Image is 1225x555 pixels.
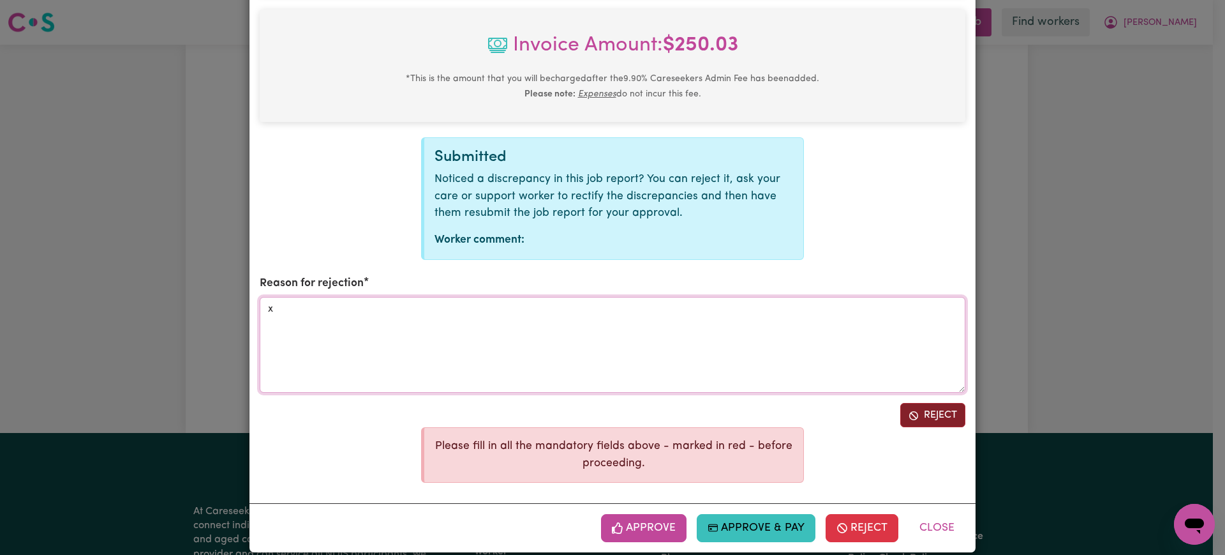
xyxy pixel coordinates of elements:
b: $ 250.03 [663,35,738,56]
b: Please note: [524,89,575,99]
p: Noticed a discrepancy in this job report? You can reject it, ask your care or support worker to r... [434,171,793,222]
button: Reject job report [900,403,965,427]
small: This is the amount that you will be charged after the 9.90 % Careseekers Admin Fee has been added... [406,74,819,99]
textarea: x [260,297,965,393]
label: Reason for rejection [260,275,364,292]
iframe: Button to launch messaging window [1174,504,1215,545]
span: Submitted [434,149,507,165]
button: Approve [601,514,687,542]
button: Close [909,514,965,542]
u: Expenses [578,89,616,99]
strong: Worker comment: [434,234,524,245]
span: Invoice Amount: [270,30,955,71]
button: Approve & Pay [697,514,816,542]
p: Please fill in all the mandatory fields above - marked in red - before proceeding. [434,438,793,472]
button: Reject [826,514,898,542]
